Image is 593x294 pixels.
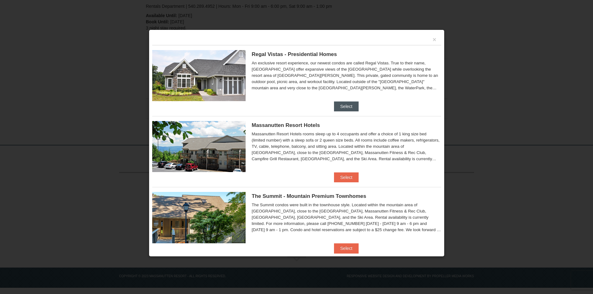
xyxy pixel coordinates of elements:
img: 19218991-1-902409a9.jpg [152,50,246,101]
span: Regal Vistas - Presidential Homes [252,51,337,57]
button: Select [334,243,359,253]
span: The Summit - Mountain Premium Townhomes [252,193,366,199]
span: Massanutten Resort Hotels [252,122,320,128]
div: Massanutten Resort Hotels rooms sleep up to 4 occupants and offer a choice of 1 king size bed (li... [252,131,441,162]
img: 19219034-1-0eee7e00.jpg [152,192,246,243]
button: Select [334,101,359,111]
div: An exclusive resort experience, our newest condos are called Regal Vistas. True to their name, [G... [252,60,441,91]
div: The Summit condos were built in the townhouse style. Located within the mountain area of [GEOGRAP... [252,202,441,233]
button: × [433,36,436,43]
img: 19219026-1-e3b4ac8e.jpg [152,121,246,172]
button: Select [334,172,359,182]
